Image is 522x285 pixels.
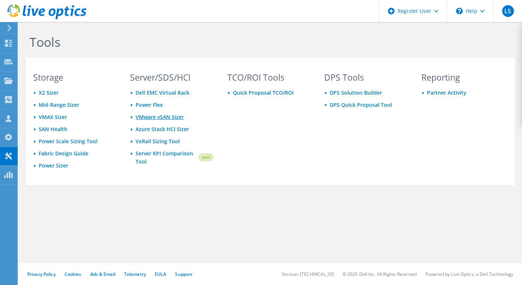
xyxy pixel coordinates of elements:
a: Ads & Email [90,271,115,277]
li: Version: [TECHNICAL_ID] [282,271,334,277]
h3: Storage [33,73,116,81]
span: LS [502,5,514,17]
a: Telemetry [124,271,146,277]
a: Fabric Design Guide [39,150,88,157]
a: DPS Quick Proposal Tool [330,101,392,108]
li: Powered by Live Optics, a Dell Technology [425,271,513,277]
a: VMAX Sizer [39,113,67,120]
li: © 2025 Dell Inc. All Rights Reserved [343,271,417,277]
a: Power Scale Sizing Tool [39,138,98,145]
a: Partner Activity [427,89,466,96]
h3: DPS Tools [324,73,407,81]
a: Power Flex [136,101,163,108]
h3: TCO/ROI Tools [227,73,310,81]
a: Mid-Range Sizer [39,101,79,108]
a: Power Sizer [39,162,68,169]
a: Quick Proposal TCO/ROI [233,89,294,96]
a: EULA [155,271,166,277]
h3: Server/SDS/HCI [130,73,213,81]
h3: Reporting [421,73,504,81]
a: Privacy Policy [27,271,56,277]
svg: \n [456,8,463,14]
a: Support [175,271,192,277]
h1: Tools [29,34,507,50]
a: Dell EMC Virtual Rack [136,89,189,96]
img: new-badge.svg [197,149,213,166]
a: VMware vSAN Sizer [136,113,184,120]
a: DPS Solution Builder [330,89,382,96]
a: VxRail Sizing Tool [136,138,180,145]
a: SAN Health [39,126,67,133]
a: Cookies [64,271,81,277]
a: X2 Sizer [39,89,59,96]
a: Azure Stack HCI Sizer [136,126,189,133]
a: Server KPI Comparison Tool [136,149,197,166]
